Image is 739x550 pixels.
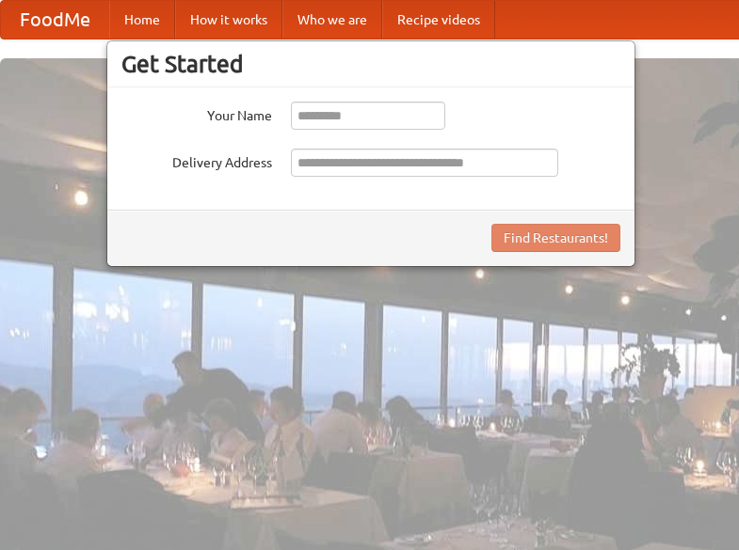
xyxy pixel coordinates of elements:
[175,1,282,39] a: How it works
[491,224,620,252] button: Find Restaurants!
[109,1,175,39] a: Home
[382,1,495,39] a: Recipe videos
[121,50,620,78] h3: Get Started
[282,1,382,39] a: Who we are
[121,149,272,172] label: Delivery Address
[121,102,272,125] label: Your Name
[1,1,109,39] a: FoodMe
